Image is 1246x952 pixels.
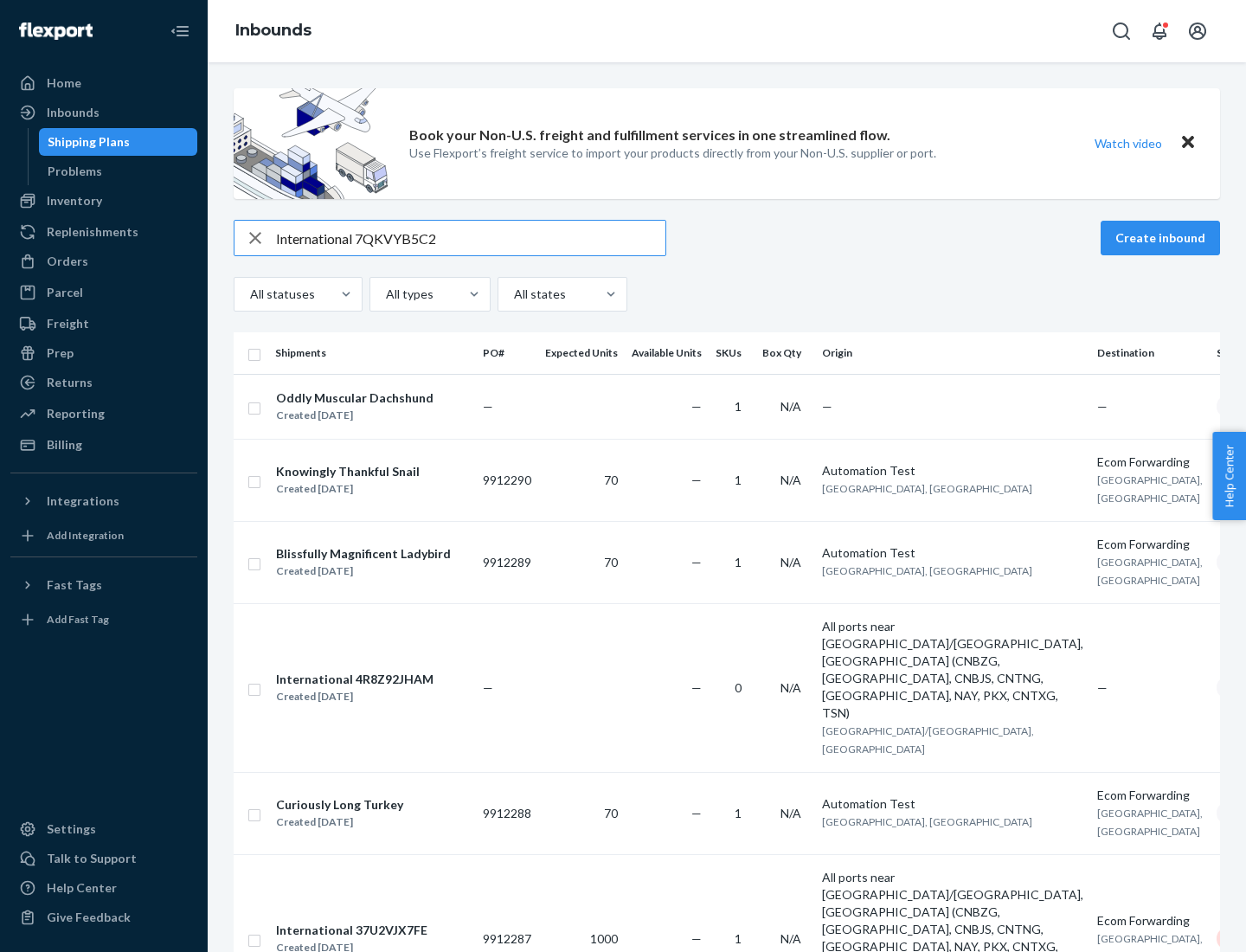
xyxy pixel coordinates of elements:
div: Knowingly Thankful Snail [276,463,420,480]
a: Prep [10,339,197,367]
div: Created [DATE] [276,563,451,580]
div: International 37U2VJX7FE [276,922,427,939]
div: Replenishments [47,223,138,241]
div: Problems [48,163,102,180]
a: Parcel [10,279,197,306]
div: Blissfully Magnificent Ladybird [276,545,451,563]
span: — [1097,680,1108,695]
button: Close Navigation [163,14,197,48]
a: Settings [10,815,197,843]
th: Expected Units [538,332,625,374]
th: Destination [1090,332,1210,374]
div: Give Feedback [47,909,131,926]
button: Give Feedback [10,904,197,931]
a: Replenishments [10,218,197,246]
div: Shipping Plans [48,133,130,151]
a: Add Integration [10,522,197,550]
div: Created [DATE] [276,480,420,498]
div: Ecom Forwarding [1097,787,1203,804]
span: 70 [604,806,618,820]
a: Inbounds [10,99,197,126]
span: — [691,806,702,820]
div: Inventory [47,192,102,209]
span: N/A [780,806,801,820]
a: Inventory [10,187,197,215]
div: Help Center [47,879,117,897]
button: Open account menu [1180,14,1215,48]
div: Returns [47,374,93,391]
div: Ecom Forwarding [1097,912,1203,929]
div: Curiously Long Turkey [276,796,403,814]
span: [GEOGRAPHIC_DATA], [GEOGRAPHIC_DATA] [822,815,1032,828]
div: Created [DATE] [276,407,434,424]
div: Created [DATE] [276,688,434,705]
a: Orders [10,248,197,275]
a: Help Center [10,874,197,902]
input: All types [384,286,386,303]
button: Fast Tags [10,571,197,599]
div: Add Fast Tag [47,612,109,627]
span: [GEOGRAPHIC_DATA], [GEOGRAPHIC_DATA] [1097,473,1203,505]
input: All statuses [248,286,250,303]
a: Add Fast Tag [10,606,197,634]
span: N/A [780,680,801,695]
span: — [691,473,702,487]
a: Talk to Support [10,845,197,872]
div: International 4R8Z92JHAM [276,671,434,688]
button: Watch video [1083,131,1173,156]
button: Help Center [1212,432,1246,520]
div: Prep [47,344,74,362]
div: Ecom Forwarding [1097,536,1203,553]
span: 1000 [590,931,618,946]
th: Available Units [625,332,709,374]
span: — [483,399,493,414]
button: Open notifications [1142,14,1177,48]
th: Box Qty [755,332,815,374]
a: Shipping Plans [39,128,198,156]
a: Billing [10,431,197,459]
span: 1 [735,399,742,414]
th: SKUs [709,332,755,374]
td: 9912289 [476,521,538,603]
div: Automation Test [822,544,1083,562]
span: — [1097,399,1108,414]
span: [GEOGRAPHIC_DATA], [GEOGRAPHIC_DATA] [1097,807,1203,838]
div: Add Integration [47,528,124,543]
span: 1 [735,806,742,820]
th: PO# [476,332,538,374]
input: All states [512,286,514,303]
th: Shipments [268,332,476,374]
a: Freight [10,310,197,338]
div: Talk to Support [47,850,137,867]
p: Book your Non-U.S. freight and fulfillment services in one streamlined flow. [409,125,890,145]
div: Integrations [47,492,119,510]
div: Parcel [47,284,83,301]
span: N/A [780,473,801,487]
td: 9912290 [476,439,538,521]
span: 1 [735,555,742,569]
span: — [691,680,702,695]
span: 0 [735,680,742,695]
div: Orders [47,253,88,270]
div: Automation Test [822,462,1083,479]
span: — [691,555,702,569]
div: Oddly Muscular Dachshund [276,389,434,407]
span: 1 [735,473,742,487]
th: Origin [815,332,1090,374]
span: [GEOGRAPHIC_DATA]/[GEOGRAPHIC_DATA], [GEOGRAPHIC_DATA] [822,724,1034,756]
p: Use Flexport’s freight service to import your products directly from your Non-U.S. supplier or port. [409,145,936,162]
button: Close [1177,131,1199,156]
a: Returns [10,369,197,396]
a: Reporting [10,400,197,428]
span: [GEOGRAPHIC_DATA], [GEOGRAPHIC_DATA] [1097,556,1203,587]
a: Inbounds [235,21,311,40]
span: [GEOGRAPHIC_DATA], [GEOGRAPHIC_DATA] [822,564,1032,577]
ol: breadcrumbs [222,6,325,56]
span: 70 [604,473,618,487]
button: Integrations [10,487,197,515]
span: 1 [735,931,742,946]
input: Search inbounds by name, destination, msku... [276,221,665,255]
div: Fast Tags [47,576,102,594]
div: Home [47,74,81,92]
